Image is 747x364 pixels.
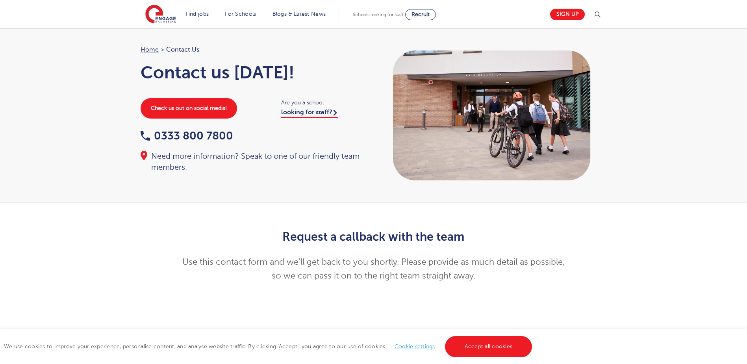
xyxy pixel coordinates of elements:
[411,11,430,17] span: Recruit
[141,130,233,142] a: 0333 800 7800
[550,9,585,20] a: Sign up
[353,12,404,17] span: Schools looking for staff
[445,336,532,357] a: Accept all cookies
[145,5,176,24] img: Engage Education
[405,9,436,20] a: Recruit
[141,46,159,53] a: Home
[141,63,366,82] h1: Contact us [DATE]!
[141,45,366,55] nav: breadcrumb
[161,46,164,53] span: >
[166,45,199,55] span: Contact Us
[141,151,366,173] div: Need more information? Speak to one of our friendly team members.
[272,11,326,17] a: Blogs & Latest News
[281,98,366,107] span: Are you a school
[395,344,435,349] a: Cookie settings
[182,257,565,280] span: Use this contact form and we’ll get back to you shortly. Please provide as much detail as possibl...
[180,230,567,243] h2: Request a callback with the team
[141,98,237,119] a: Check us out on social media!
[186,11,209,17] a: Find jobs
[225,11,256,17] a: For Schools
[281,109,338,118] a: looking for staff?
[4,344,534,349] span: We use cookies to improve your experience, personalise content, and analyse website traffic. By c...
